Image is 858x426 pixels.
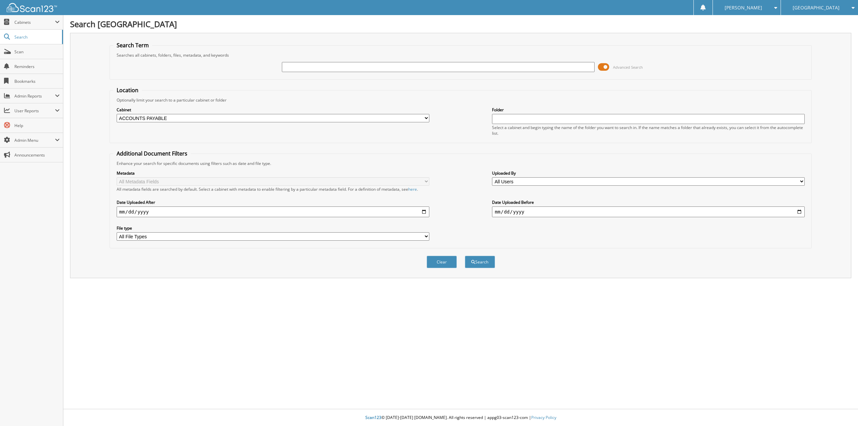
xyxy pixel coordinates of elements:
span: Search [14,34,59,40]
span: Bookmarks [14,78,60,84]
div: Searches all cabinets, folders, files, metadata, and keywords [113,52,808,58]
span: Scan123 [365,415,381,420]
input: start [117,206,429,217]
div: Enhance your search for specific documents using filters such as date and file type. [113,161,808,166]
input: end [492,206,805,217]
span: [GEOGRAPHIC_DATA] [793,6,840,10]
span: User Reports [14,108,55,114]
label: Uploaded By [492,170,805,176]
div: Select a cabinet and begin typing the name of the folder you want to search in. If the name match... [492,125,805,136]
button: Search [465,256,495,268]
legend: Search Term [113,42,152,49]
span: Help [14,123,60,128]
span: Cabinets [14,19,55,25]
span: [PERSON_NAME] [725,6,762,10]
legend: Location [113,86,142,94]
h1: Search [GEOGRAPHIC_DATA] [70,18,851,29]
span: Advanced Search [613,65,643,70]
label: Metadata [117,170,429,176]
label: Cabinet [117,107,429,113]
div: Optionally limit your search to a particular cabinet or folder [113,97,808,103]
a: here [408,186,417,192]
span: Scan [14,49,60,55]
span: Reminders [14,64,60,69]
span: Admin Menu [14,137,55,143]
span: Announcements [14,152,60,158]
span: Admin Reports [14,93,55,99]
img: scan123-logo-white.svg [7,3,57,12]
div: © [DATE]-[DATE] [DOMAIN_NAME]. All rights reserved | appg03-scan123-com | [63,410,858,426]
div: All metadata fields are searched by default. Select a cabinet with metadata to enable filtering b... [117,186,429,192]
a: Privacy Policy [531,415,556,420]
legend: Additional Document Filters [113,150,191,157]
iframe: Chat Widget [824,394,858,426]
label: Date Uploaded After [117,199,429,205]
button: Clear [427,256,457,268]
label: Date Uploaded Before [492,199,805,205]
label: Folder [492,107,805,113]
label: File type [117,225,429,231]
